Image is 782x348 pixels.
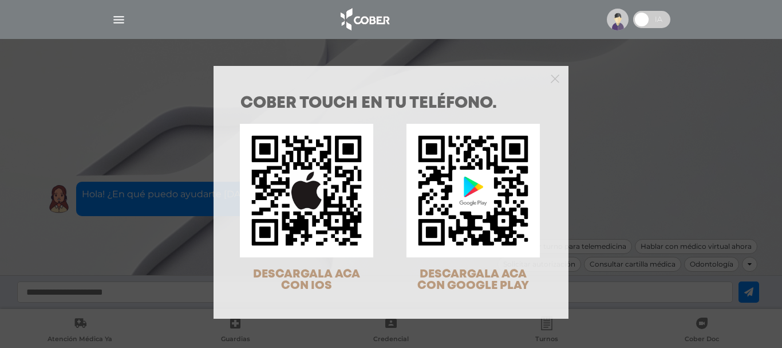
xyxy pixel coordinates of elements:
img: qr-code [406,124,540,257]
span: DESCARGALA ACA CON IOS [253,269,360,291]
h1: COBER TOUCH en tu teléfono. [240,96,542,112]
button: Close [551,73,559,83]
img: qr-code [240,124,373,257]
span: DESCARGALA ACA CON GOOGLE PLAY [417,269,529,291]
